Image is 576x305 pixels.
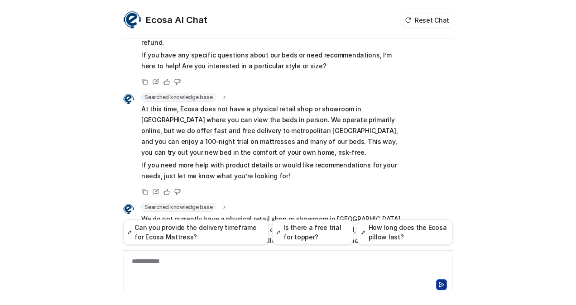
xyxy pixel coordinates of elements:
[141,50,406,71] p: If you have any specific questions about our beds or need recommendations, I’m here to help! Are ...
[123,219,269,245] button: Can you provide the delivery timeframe for Ecosa Mattress?
[141,203,216,212] span: Searched knowledge base
[402,14,453,27] button: Reset Chat
[357,219,453,245] button: How long does the Ecosa pillow last?
[123,11,141,29] img: Widget
[141,93,216,102] span: Searched knowledge base
[141,214,406,268] p: We do not currently have a physical retail shop or showroom in [GEOGRAPHIC_DATA], [GEOGRAPHIC_DAT...
[146,14,207,26] h2: Ecosa AI Chat
[123,94,134,105] img: Widget
[272,219,353,245] button: Is there a free trial for topper?
[123,204,134,214] img: Widget
[141,160,406,181] p: If you need more help with product details or would like recommendations for your needs, just let...
[141,104,406,158] p: At this time, Ecosa does not have a physical retail shop or showroom in [GEOGRAPHIC_DATA] where y...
